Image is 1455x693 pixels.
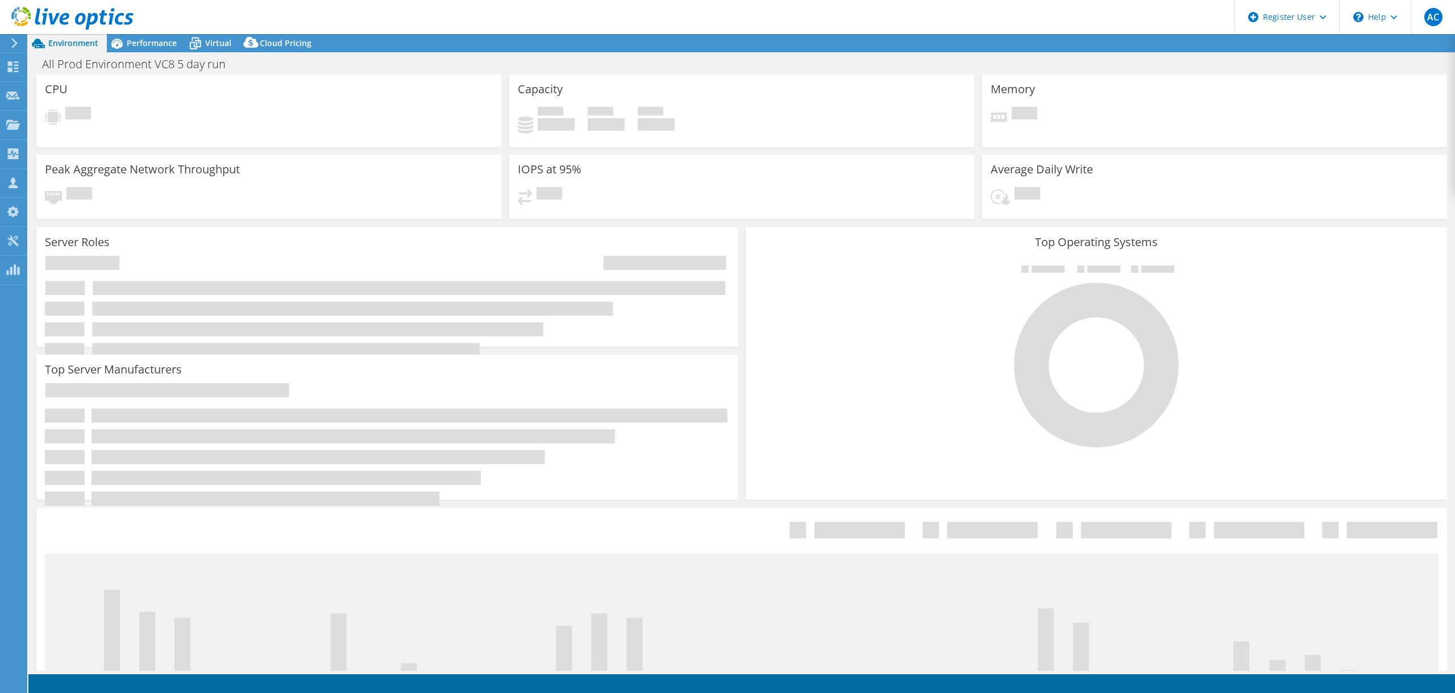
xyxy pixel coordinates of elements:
[66,187,92,202] span: Pending
[127,38,177,48] span: Performance
[991,163,1093,176] h3: Average Daily Write
[45,236,110,248] h3: Server Roles
[1353,12,1363,22] svg: \n
[537,187,562,202] span: Pending
[48,38,98,48] span: Environment
[65,107,91,122] span: Pending
[1015,187,1040,202] span: Pending
[518,163,581,176] h3: IOPS at 95%
[260,38,311,48] span: Cloud Pricing
[991,83,1035,96] h3: Memory
[588,107,613,118] span: Free
[45,83,68,96] h3: CPU
[588,118,625,131] h4: 0 GiB
[1424,8,1442,26] span: AC
[205,38,231,48] span: Virtual
[37,58,243,70] h1: All Prod Environment VC8 5 day run
[754,236,1439,248] h3: Top Operating Systems
[638,107,663,118] span: Total
[538,118,575,131] h4: 0 GiB
[45,363,182,376] h3: Top Server Manufacturers
[45,163,240,176] h3: Peak Aggregate Network Throughput
[638,118,675,131] h4: 0 GiB
[518,83,563,96] h3: Capacity
[538,107,563,118] span: Used
[1012,107,1037,122] span: Pending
